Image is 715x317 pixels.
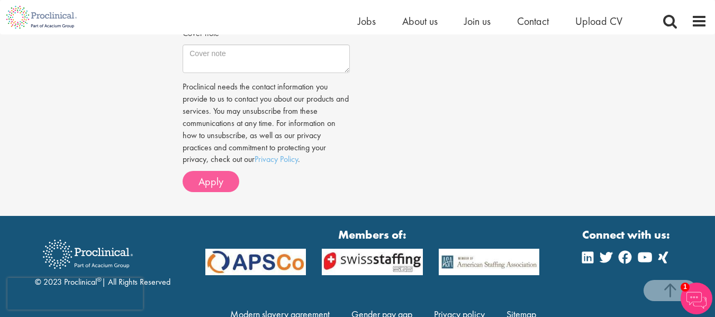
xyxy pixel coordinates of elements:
a: Privacy Policy [255,153,298,165]
p: Proclinical needs the contact information you provide to us to contact you about our products and... [183,81,349,166]
a: Contact [517,14,549,28]
sup: ® [97,275,102,284]
img: APSCo [431,249,547,275]
img: APSCo [197,249,314,275]
a: Jobs [358,14,376,28]
button: Apply [183,171,239,192]
span: Apply [198,175,223,188]
iframe: reCAPTCHA [7,278,143,310]
strong: Members of: [205,227,539,243]
div: © 2023 Proclinical | All Rights Reserved [35,232,170,288]
img: Proclinical Recruitment [35,232,141,276]
img: APSCo [314,249,430,275]
a: Join us [464,14,491,28]
a: Upload CV [575,14,622,28]
strong: Connect with us: [582,227,672,243]
img: Chatbot [681,283,712,314]
a: About us [402,14,438,28]
span: 1 [681,283,690,292]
